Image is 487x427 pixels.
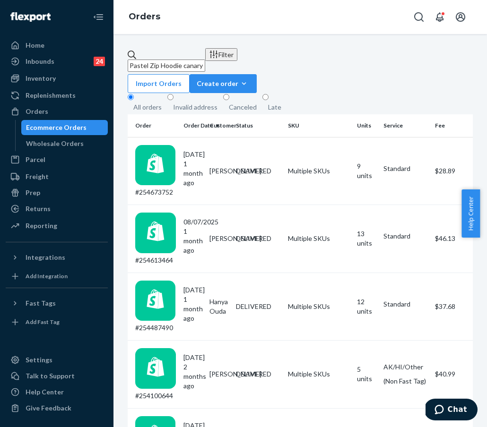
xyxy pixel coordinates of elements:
input: Late [262,94,269,100]
div: Parcel [26,155,45,164]
div: [DATE] [183,353,202,391]
div: Invalid address [173,102,217,112]
td: 9 units [353,137,380,205]
div: Canceled [229,102,257,112]
a: Orders [6,104,108,119]
p: 1 month ago [183,159,202,188]
td: Multiple SKUs [284,137,353,205]
th: Order Date [180,114,206,137]
td: 13 units [353,205,380,273]
a: Inbounds24 [6,54,108,69]
div: Ecommerce Orders [26,123,87,132]
button: Talk to Support [6,368,108,384]
th: Status [232,114,284,137]
a: Help Center [6,384,108,400]
button: Give Feedback [6,401,108,416]
div: Create order [197,79,250,88]
button: Integrations [6,250,108,265]
a: Wholesale Orders [21,136,108,151]
a: Parcel [6,152,108,167]
div: Add Integration [26,272,68,280]
div: DELIVERED [236,302,280,311]
div: DELIVERED [236,234,280,243]
iframe: Opens a widget where you can chat to one of our agents [426,399,478,422]
td: Multiple SKUs [284,341,353,409]
div: #254100644 [135,348,176,401]
td: Multiple SKUs [284,273,353,341]
a: Orders [129,11,160,22]
div: All orders [133,102,162,112]
a: Home [6,38,108,53]
div: Wholesale Orders [26,139,84,148]
div: Freight [26,172,49,181]
div: Help Center [26,387,64,397]
td: [PERSON_NAME] [206,205,232,273]
div: Fast Tags [26,299,56,308]
ol: breadcrumbs [121,3,168,31]
a: Prep [6,185,108,200]
input: Canceled [223,94,229,100]
th: SKU [284,114,353,137]
th: Units [353,114,380,137]
button: Open Search Box [409,8,428,26]
p: Standard [383,231,428,241]
p: Standard [383,299,428,309]
div: Returns [26,204,51,213]
div: Replenishments [26,91,76,100]
div: Integrations [26,253,65,262]
td: Hanya Ouda [206,273,232,341]
div: Reporting [26,221,57,231]
th: Service [380,114,432,137]
a: Replenishments [6,88,108,103]
th: Order [128,114,180,137]
p: Standard [383,164,428,173]
button: Filter [205,48,237,61]
td: $37.68 [431,273,473,341]
div: Late [268,102,281,112]
p: 1 month ago [183,295,202,323]
td: Multiple SKUs [284,205,353,273]
div: #254673752 [135,145,176,197]
p: 2 months ago [183,362,202,391]
div: Talk to Support [26,371,75,381]
div: Prep [26,188,40,197]
div: Inventory [26,74,56,83]
td: 5 units [353,341,380,409]
a: Add Integration [6,269,108,284]
a: Freight [6,169,108,184]
div: 08/07/2025 [183,217,202,255]
a: Reporting [6,218,108,233]
td: $28.89 [431,137,473,205]
div: Inbounds [26,57,54,66]
div: [DATE] [183,150,202,188]
div: Orders [26,107,48,116]
button: Create order [190,74,257,93]
td: $46.13 [431,205,473,273]
td: [PERSON_NAME] [206,137,232,205]
a: Add Fast Tag [6,315,108,330]
td: 12 units [353,273,380,341]
th: Fee [431,114,473,137]
div: #254613464 [135,213,176,265]
button: Fast Tags [6,296,108,311]
div: Settings [26,355,52,365]
p: AK/HI/Other [383,362,428,372]
div: 24 [94,57,105,66]
div: Customer [209,121,228,129]
input: Search orders [128,60,205,72]
button: Help Center [461,189,480,238]
a: Settings [6,352,108,367]
div: #254487490 [135,281,176,333]
button: Open account menu [451,8,470,26]
td: $40.99 [431,341,473,409]
button: Import Orders [128,74,190,93]
div: DELIVERED [236,369,280,379]
div: Give Feedback [26,403,71,413]
a: Ecommerce Orders [21,120,108,135]
a: Inventory [6,71,108,86]
p: 1 month ago [183,227,202,255]
input: Invalid address [167,94,174,100]
input: All orders [128,94,134,100]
